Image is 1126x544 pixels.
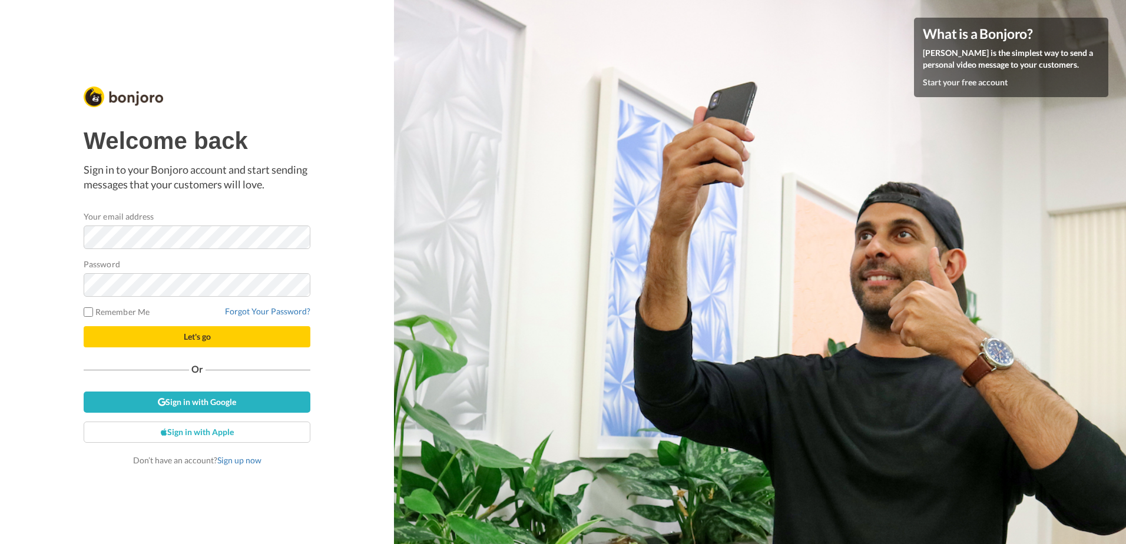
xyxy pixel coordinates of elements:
[84,162,310,193] p: Sign in to your Bonjoro account and start sending messages that your customers will love.
[84,422,310,443] a: Sign in with Apple
[84,326,310,347] button: Let's go
[923,77,1008,87] a: Start your free account
[189,365,206,373] span: Or
[84,210,154,223] label: Your email address
[923,47,1099,71] p: [PERSON_NAME] is the simplest way to send a personal video message to your customers.
[84,307,93,317] input: Remember Me
[184,331,211,341] span: Let's go
[84,128,310,154] h1: Welcome back
[84,258,120,270] label: Password
[225,306,310,316] a: Forgot Your Password?
[217,455,261,465] a: Sign up now
[923,26,1099,41] h4: What is a Bonjoro?
[84,392,310,413] a: Sign in with Google
[84,306,150,318] label: Remember Me
[133,455,261,465] span: Don’t have an account?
